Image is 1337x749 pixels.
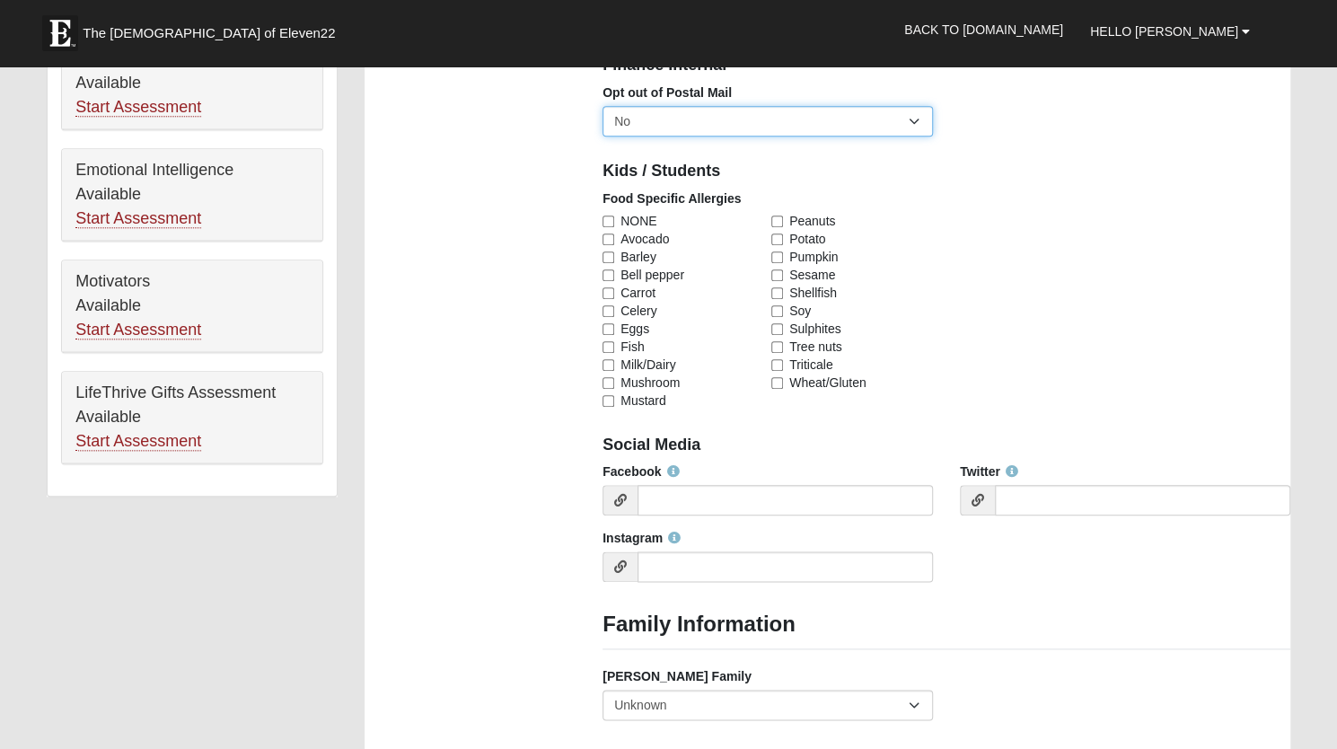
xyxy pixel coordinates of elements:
span: Shellfish [789,284,837,302]
input: Avocado [603,234,614,245]
label: Opt out of Postal Mail [603,84,732,101]
a: Start Assessment [75,432,201,451]
input: NONE [603,216,614,227]
a: Hello [PERSON_NAME] [1077,9,1263,54]
span: Hello [PERSON_NAME] [1090,24,1238,39]
span: Avocado [620,230,669,248]
input: Carrot [603,287,614,299]
input: Sesame [771,269,783,281]
input: Fish [603,341,614,353]
a: Start Assessment [75,209,201,228]
span: The [DEMOGRAPHIC_DATA] of Eleven22 [83,24,335,42]
input: Pumpkin [771,251,783,263]
span: Sulphites [789,320,841,338]
label: Facebook [603,463,679,480]
a: Start Assessment [75,321,201,339]
span: Mushroom [620,374,680,392]
span: Soy [789,302,811,320]
input: Mushroom [603,377,614,389]
h4: Social Media [603,436,1290,455]
input: Milk/Dairy [603,359,614,371]
span: Pumpkin [789,248,838,266]
span: Mustard [620,392,666,410]
label: Food Specific Allergies [603,189,741,207]
span: NONE [620,212,656,230]
input: Peanuts [771,216,783,227]
input: Soy [771,305,783,317]
input: Eggs [603,323,614,335]
img: Eleven22 logo [42,15,78,51]
span: Eggs [620,320,649,338]
input: Tree nuts [771,341,783,353]
div: Motivators Available [62,260,322,352]
span: Peanuts [789,212,835,230]
a: The [DEMOGRAPHIC_DATA] of Eleven22 [33,6,392,51]
span: Fish [620,338,644,356]
span: Potato [789,230,825,248]
label: Instagram [603,529,681,547]
span: Carrot [620,284,655,302]
a: Back to [DOMAIN_NAME] [891,7,1077,52]
span: Sesame [789,266,835,284]
span: Tree nuts [789,338,842,356]
span: Barley [620,248,656,266]
input: Potato [771,234,783,245]
a: Start Assessment [75,98,201,117]
h3: Family Information [603,612,1290,638]
input: Shellfish [771,287,783,299]
div: Emotional Intelligence Available [62,149,322,241]
input: Celery [603,305,614,317]
input: Mustard [603,395,614,407]
span: Wheat/Gluten [789,374,866,392]
span: Milk/Dairy [620,356,675,374]
input: Barley [603,251,614,263]
input: Triticale [771,359,783,371]
input: Sulphites [771,323,783,335]
input: Bell pepper [603,269,614,281]
div: LifeThrive Gifts Assessment Available [62,372,322,463]
span: Celery [620,302,656,320]
h4: Kids / Students [603,162,1290,181]
span: Bell pepper [620,266,684,284]
div: Conflict Profile Available [62,38,322,129]
label: [PERSON_NAME] Family [603,667,752,685]
label: Twitter [960,463,1018,480]
span: Triticale [789,356,833,374]
input: Wheat/Gluten [771,377,783,389]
